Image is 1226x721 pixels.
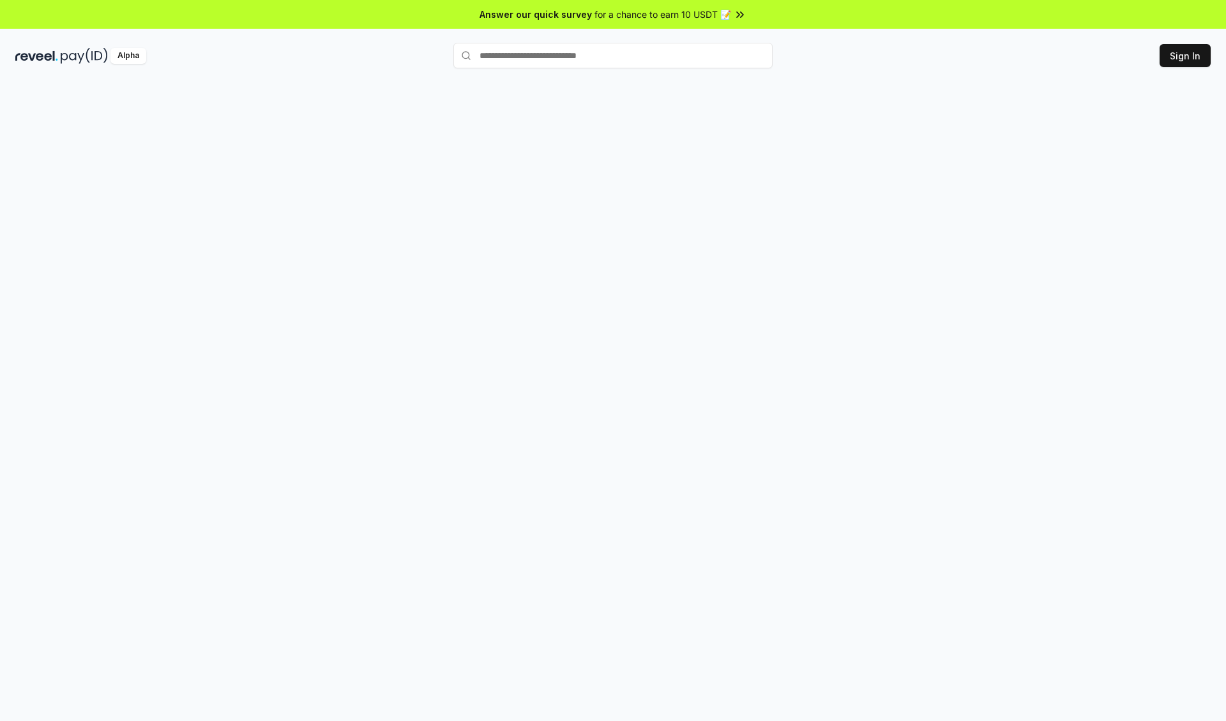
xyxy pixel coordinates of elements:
span: Answer our quick survey [480,8,592,21]
div: Alpha [110,48,146,64]
span: for a chance to earn 10 USDT 📝 [594,8,731,21]
img: pay_id [61,48,108,64]
img: reveel_dark [15,48,58,64]
button: Sign In [1160,44,1211,67]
